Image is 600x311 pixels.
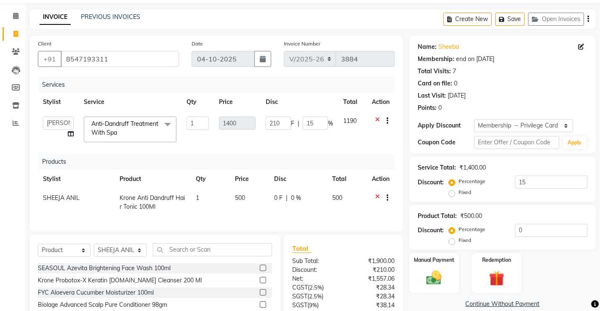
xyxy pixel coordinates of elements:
[418,79,452,88] div: Card on file:
[418,55,454,64] div: Membership:
[327,170,367,189] th: Total
[298,119,299,128] span: |
[292,284,308,291] span: CGST
[418,163,456,172] div: Service Total:
[274,194,283,202] span: 0 F
[460,212,482,221] div: ₹500.00
[421,269,446,287] img: _cash.svg
[438,104,442,112] div: 0
[418,104,437,112] div: Points:
[91,120,158,136] span: Anti-Dandruff Treatment With Spa
[459,163,486,172] div: ₹1,400.00
[459,189,471,196] label: Fixed
[79,93,181,112] th: Service
[563,136,587,149] button: Apply
[474,136,559,149] input: Enter Offer / Coupon Code
[39,77,401,93] div: Services
[38,40,51,48] label: Client
[38,288,154,297] div: FYC Aloevera Cucumber Moisturizer 100ml
[117,129,121,136] a: x
[528,13,584,26] button: Open Invoices
[418,138,474,147] div: Coupon Code
[286,292,343,301] div: ( )
[286,257,343,266] div: Sub Total:
[153,243,272,256] input: Search or Scan
[292,244,312,253] span: Total
[484,269,509,288] img: _gift.svg
[292,292,307,300] span: SGST
[332,194,342,202] span: 500
[418,226,444,235] div: Discount:
[39,154,401,170] div: Products
[286,283,343,292] div: ( )
[38,170,115,189] th: Stylist
[343,266,400,274] div: ₹210.00
[438,43,459,51] a: Sheeba
[284,40,320,48] label: Invoice Number
[343,283,400,292] div: ₹28.34
[418,91,446,100] div: Last Visit:
[291,119,294,128] span: F
[418,67,451,76] div: Total Visits:
[61,51,179,67] input: Search by Name/Mobile/Email/Code
[286,266,343,274] div: Discount:
[269,170,327,189] th: Disc
[181,93,213,112] th: Qty
[291,194,301,202] span: 0 %
[343,257,400,266] div: ₹1,900.00
[343,117,357,125] span: 1190
[459,237,471,244] label: Fixed
[343,274,400,283] div: ₹1,557.06
[192,40,203,48] label: Date
[38,300,167,309] div: Biolage Advanced Scalp Pure Conditioner 98gm
[443,13,492,26] button: Create New
[286,274,343,283] div: Net:
[309,302,317,308] span: 9%
[418,178,444,187] div: Discount:
[115,170,191,189] th: Product
[495,13,525,26] button: Save
[191,170,229,189] th: Qty
[309,284,322,291] span: 2.5%
[286,194,288,202] span: |
[120,194,185,210] span: Krone Anti Dandruff Hair Tonic 100Ml
[418,43,437,51] div: Name:
[38,276,202,285] div: Krone Probotox-X Keratin [DOMAIN_NAME] Cleanser 200 Ml
[418,212,457,221] div: Product Total:
[367,93,395,112] th: Action
[418,121,474,130] div: Apply Discount
[38,51,61,67] button: +91
[328,119,333,128] span: %
[338,93,367,112] th: Total
[309,293,322,300] span: 2.5%
[81,13,140,21] a: PREVIOUS INVOICES
[482,256,511,264] label: Redemption
[43,194,80,202] span: SHEEJA ANIL
[230,170,269,189] th: Price
[454,79,457,88] div: 0
[459,226,485,233] label: Percentage
[343,301,400,310] div: ₹38.14
[448,91,466,100] div: [DATE]
[453,67,456,76] div: 7
[40,10,71,25] a: INVOICE
[38,264,171,273] div: SEASOUL Azevita Brightening Face Wash 100ml
[235,194,245,202] span: 500
[214,93,261,112] th: Price
[414,256,454,264] label: Manual Payment
[261,93,338,112] th: Disc
[196,194,199,202] span: 1
[286,301,343,310] div: ( )
[292,301,307,309] span: SGST
[367,170,395,189] th: Action
[456,55,494,64] div: end on [DATE]
[38,93,79,112] th: Stylist
[459,178,485,185] label: Percentage
[411,300,594,308] a: Continue Without Payment
[343,292,400,301] div: ₹28.34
